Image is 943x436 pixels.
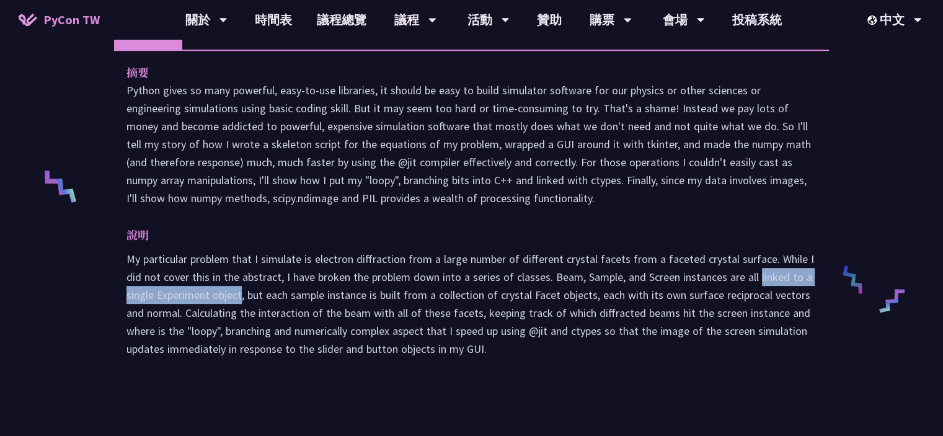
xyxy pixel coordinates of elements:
[867,16,880,25] img: Locale Icon
[19,14,37,26] img: Home icon of PyCon TW 2025
[6,4,112,35] a: PyCon TW
[126,81,817,207] p: Python gives so many powerful, easy-to-use libraries, it should be easy to build simulator softwa...
[126,226,792,244] p: 說明
[126,250,817,358] p: My particular problem that I simulate is electron diffraction from a large number of different cr...
[126,63,792,81] p: 摘要
[43,11,100,29] span: PyCon TW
